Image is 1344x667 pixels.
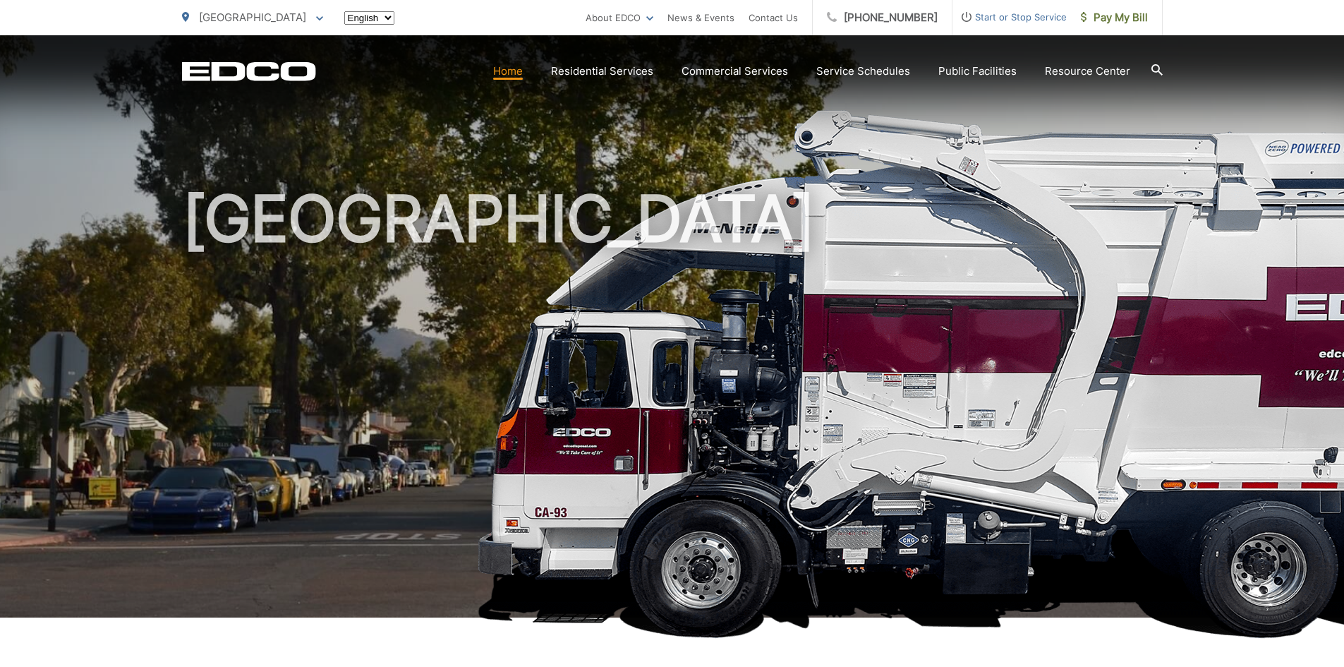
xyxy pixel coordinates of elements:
span: Pay My Bill [1081,9,1148,26]
span: [GEOGRAPHIC_DATA] [199,11,306,24]
a: Commercial Services [682,63,788,80]
a: News & Events [667,9,734,26]
h1: [GEOGRAPHIC_DATA] [182,184,1163,630]
a: Public Facilities [938,63,1017,80]
a: Service Schedules [816,63,910,80]
a: Resource Center [1045,63,1130,80]
a: Contact Us [749,9,798,26]
a: Residential Services [551,63,653,80]
a: Home [493,63,523,80]
a: About EDCO [586,9,653,26]
select: Select a language [344,11,394,25]
a: EDCD logo. Return to the homepage. [182,61,316,81]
